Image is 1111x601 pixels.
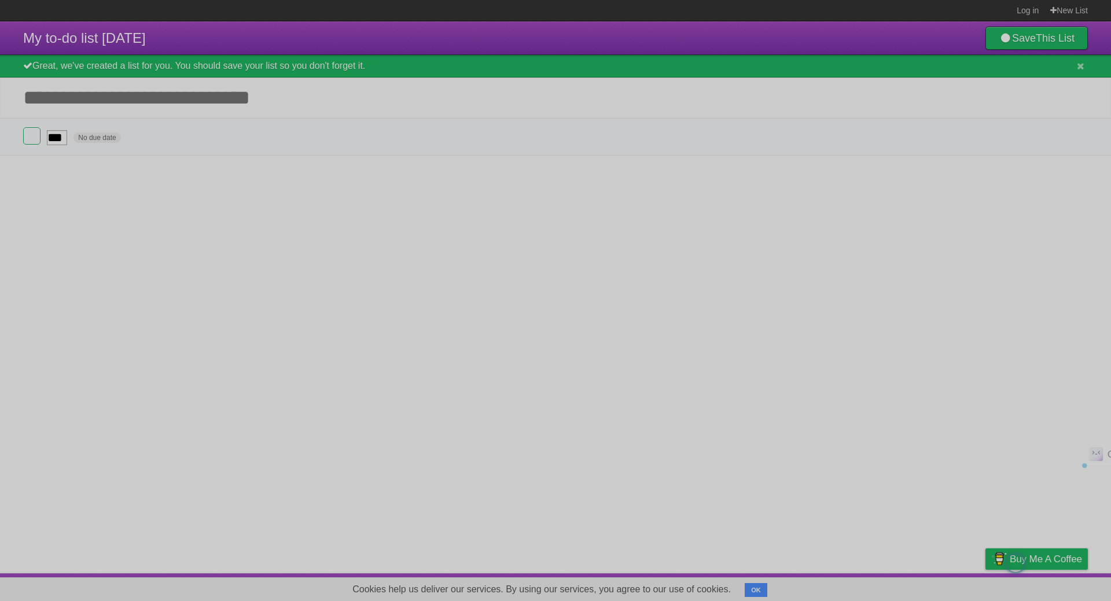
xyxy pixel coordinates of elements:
[1036,32,1075,44] b: This List
[1010,549,1082,569] span: Buy me a coffee
[73,132,120,143] span: No due date
[832,576,856,598] a: About
[23,30,146,46] span: My to-do list [DATE]
[985,548,1088,570] a: Buy me a coffee
[985,27,1088,50] a: SaveThis List
[931,576,957,598] a: Terms
[970,576,1000,598] a: Privacy
[23,127,41,145] label: Done
[870,576,917,598] a: Developers
[991,549,1007,569] img: Buy me a coffee
[745,583,767,597] button: OK
[341,578,742,601] span: Cookies help us deliver our services. By using our services, you agree to our use of cookies.
[1015,576,1088,598] a: Suggest a feature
